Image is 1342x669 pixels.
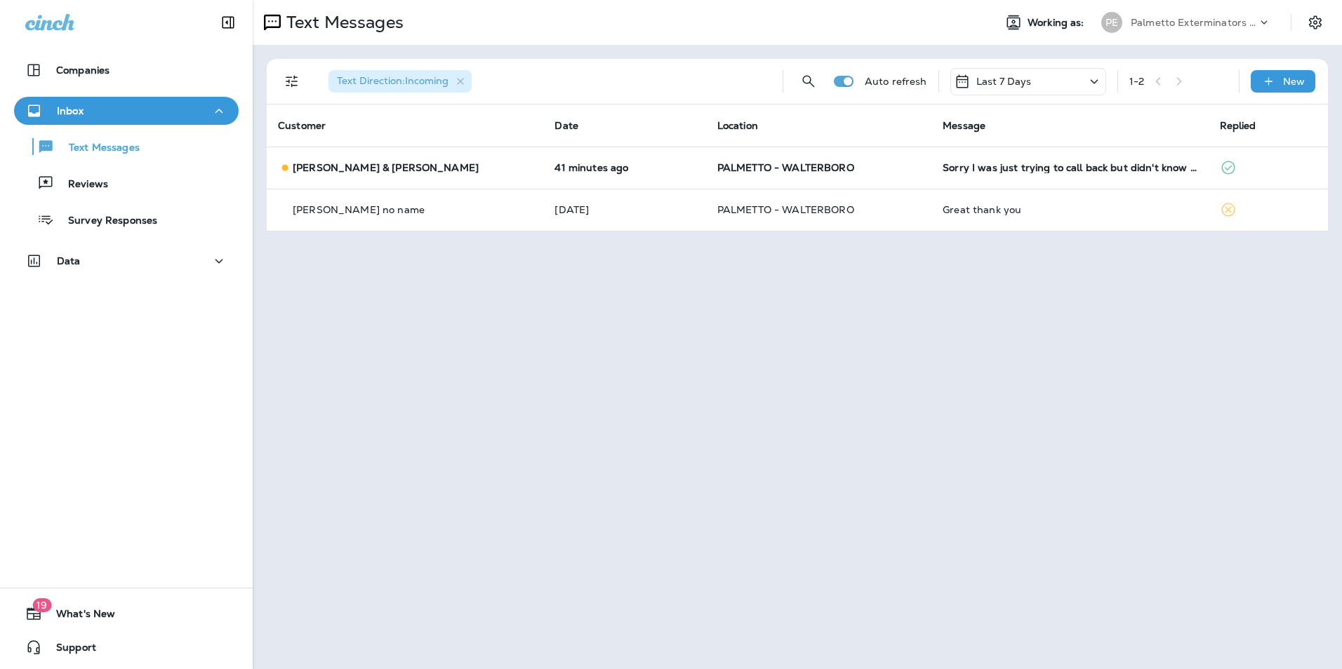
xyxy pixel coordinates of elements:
div: Text Direction:Incoming [328,70,472,93]
button: Data [14,247,239,275]
p: Text Messages [55,142,140,155]
button: Inbox [14,97,239,125]
div: 1 - 2 [1129,76,1144,87]
div: Sorry I was just trying to call back but didn't know which option to press on the menu. That is g... [943,162,1197,173]
span: Date [554,119,578,132]
p: Companies [56,65,109,76]
button: Companies [14,56,239,84]
p: Sep 2, 2025 10:10 AM [554,204,694,215]
p: Sep 8, 2025 08:16 AM [554,162,694,173]
span: Customer [278,119,326,132]
button: 19What's New [14,600,239,628]
button: Support [14,633,239,661]
p: Auto refresh [865,76,927,87]
p: Reviews [54,178,108,191]
span: Location [717,119,758,132]
span: Support [42,642,96,658]
button: Filters [278,67,306,95]
button: Collapse Sidebar [208,8,248,36]
button: Search Messages [795,67,823,95]
span: PALMETTO - WALTERBORO [717,161,854,174]
button: Text Messages [14,132,239,161]
span: Text Direction : Incoming [337,74,449,87]
span: Replied [1220,119,1256,132]
p: Text Messages [281,12,404,33]
span: Working as: [1028,17,1087,29]
p: [PERSON_NAME] & [PERSON_NAME] [293,162,479,173]
p: Last 7 Days [976,76,1032,87]
span: Message [943,119,985,132]
div: Great thank you [943,204,1197,215]
span: PALMETTO - WALTERBORO [717,203,854,216]
p: Palmetto Exterminators LLC [1131,17,1257,28]
button: Reviews [14,168,239,198]
span: What's New [42,608,115,625]
p: [PERSON_NAME] no name [293,204,425,215]
p: Data [57,255,81,266]
span: 19 [32,598,51,612]
p: New [1283,76,1305,87]
button: Settings [1303,10,1328,35]
button: Survey Responses [14,205,239,234]
p: Survey Responses [54,215,157,228]
p: Inbox [57,105,84,116]
div: PE [1101,12,1122,33]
